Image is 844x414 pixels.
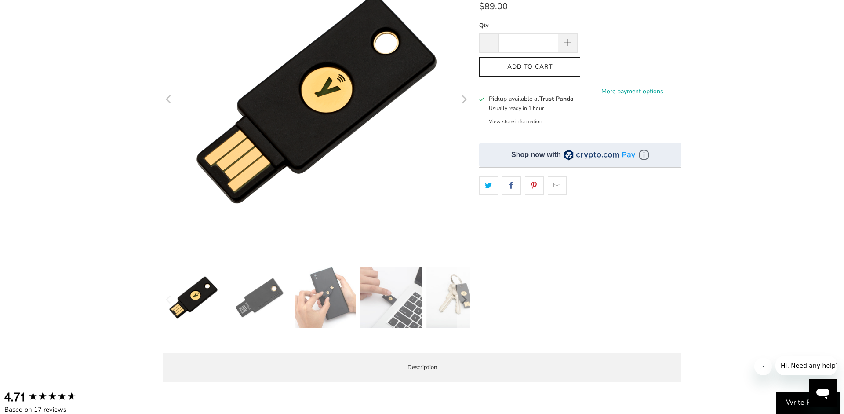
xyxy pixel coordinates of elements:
a: More payment options [583,87,681,96]
a: Share this on Facebook [502,176,521,195]
iframe: Message from company [775,356,837,375]
div: 4.71 star rating [28,391,76,403]
img: YubiKey 5 (NFC) - Trust Panda [295,267,356,328]
iframe: Close message [754,358,772,375]
div: Overall product rating out of 5: 4.71 [4,389,97,405]
div: Shop now with [511,150,561,160]
small: Usually ready in 1 hour [489,105,544,112]
button: Add to Cart [479,57,580,77]
span: Hi. Need any help? [5,6,63,13]
a: Email this to a friend [548,176,567,195]
button: Next [457,267,471,333]
h3: Pickup available at [489,94,574,103]
b: Trust Panda [539,95,574,103]
iframe: Button to launch messaging window [809,379,837,407]
img: YubiKey 5 (NFC) - Trust Panda [360,267,422,328]
button: View store information [489,118,542,125]
img: YubiKey 5 (NFC) - Trust Panda [229,267,290,328]
label: Description [163,353,681,382]
label: Qty [479,21,578,30]
span: $89.00 [479,0,508,12]
div: 4.71 [4,389,26,405]
a: Share this on Pinterest [525,176,544,195]
span: Add to Cart [488,63,571,71]
button: Previous [162,267,176,333]
iframe: Reviews Widget [479,210,681,239]
img: YubiKey 5 (NFC) - Trust Panda [426,267,488,328]
img: YubiKey 5 (NFC) - Trust Panda [163,267,224,328]
a: Share this on Twitter [479,176,498,195]
div: Write Review [776,392,840,414]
